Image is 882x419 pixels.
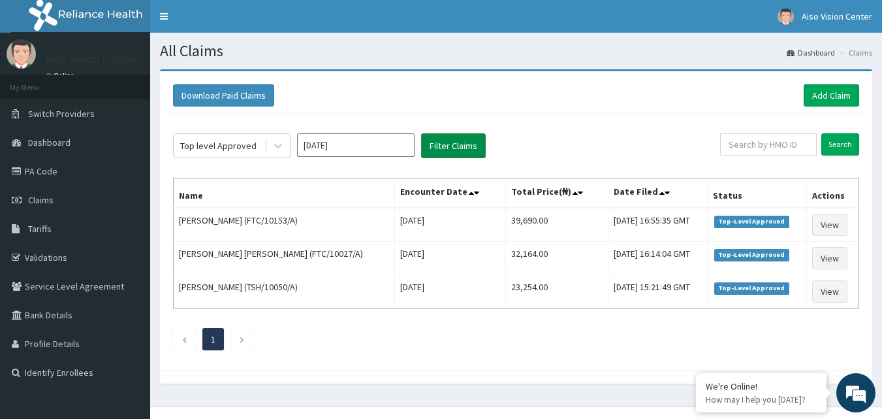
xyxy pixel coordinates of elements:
[181,333,187,345] a: Previous page
[714,249,789,261] span: Top-Level Approved
[821,133,859,156] input: Search
[714,216,789,227] span: Top-Level Approved
[28,194,54,206] span: Claims
[714,282,789,294] span: Top-Level Approved
[505,242,608,275] td: 32,164.00
[28,223,52,235] span: Tariffs
[421,133,486,158] button: Filter Claims
[46,53,137,65] p: Aiso Vision Center
[608,275,708,309] td: [DATE] 15:21:49 GMT
[174,275,395,309] td: [PERSON_NAME] (TSH/10050/A)
[706,394,817,405] p: How may I help you today?
[394,208,505,242] td: [DATE]
[836,47,872,58] li: Claims
[394,242,505,275] td: [DATE]
[394,275,505,309] td: [DATE]
[608,178,708,209] th: Date Filed
[505,275,608,309] td: 23,254.00
[802,10,872,22] span: Aiso Vision Center
[174,242,395,275] td: [PERSON_NAME] [PERSON_NAME] (FTC/10027/A)
[505,208,608,242] td: 39,690.00
[812,247,847,269] a: View
[608,242,708,275] td: [DATE] 16:14:04 GMT
[7,39,36,69] img: User Image
[787,47,835,58] a: Dashboard
[812,280,847,303] a: View
[46,71,77,80] a: Online
[76,126,180,258] span: We're online!
[173,84,274,107] button: Download Paid Claims
[708,178,806,209] th: Status
[720,133,817,156] input: Search by HMO ID
[812,214,847,236] a: View
[28,108,95,120] span: Switch Providers
[28,137,71,148] span: Dashboard
[239,333,245,345] a: Next page
[778,8,794,25] img: User Image
[394,178,505,209] th: Encounter Date
[608,208,708,242] td: [DATE] 16:55:35 GMT
[214,7,245,38] div: Minimize live chat window
[24,65,53,98] img: d_794563401_company_1708531726252_794563401
[804,84,859,107] a: Add Claim
[160,42,872,59] h1: All Claims
[806,178,859,209] th: Actions
[706,380,817,392] div: We're Online!
[7,280,249,326] textarea: Type your message and hit 'Enter'
[180,139,257,152] div: Top level Approved
[211,333,215,345] a: Page 1 is your current page
[174,178,395,209] th: Name
[174,208,395,242] td: [PERSON_NAME] (FTC/10153/A)
[505,178,608,209] th: Total Price(₦)
[68,73,219,90] div: Chat with us now
[297,133,415,157] input: Select Month and Year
